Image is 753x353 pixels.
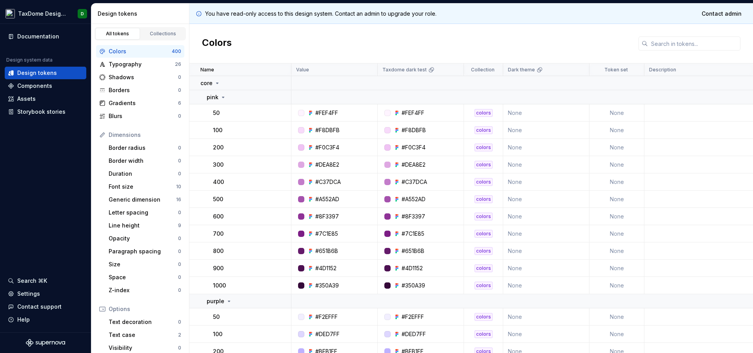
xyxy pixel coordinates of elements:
td: None [503,225,589,242]
td: None [503,191,589,208]
div: Design system data [6,57,53,63]
div: 0 [178,171,181,177]
div: Text case [109,331,178,339]
div: #F2EFFF [402,313,424,321]
div: #350A39 [402,282,425,289]
div: #4D1152 [402,264,423,272]
div: colors [475,313,493,321]
div: colors [475,247,493,255]
div: Blurs [109,112,178,120]
p: 500 [213,195,223,203]
a: Design tokens [5,67,86,79]
div: #F0C3F4 [402,144,426,151]
a: Size0 [105,258,184,271]
a: Letter spacing0 [105,206,184,219]
div: Space [109,273,178,281]
td: None [503,104,589,122]
p: core [200,79,213,87]
div: colors [475,330,493,338]
div: #FEF4FF [315,109,338,117]
div: colors [475,144,493,151]
div: 0 [178,345,181,351]
div: #7C1E85 [402,230,424,238]
p: Name [200,67,214,73]
div: 0 [178,248,181,255]
div: TaxDome Design System [18,10,68,18]
div: #651B6B [315,247,338,255]
div: #350A39 [315,282,339,289]
div: All tokens [98,31,137,37]
a: Generic dimension16 [105,193,184,206]
td: None [503,208,589,225]
div: 0 [178,87,181,93]
div: 0 [178,209,181,216]
a: Gradients6 [96,97,184,109]
p: Dark theme [508,67,535,73]
p: 100 [213,126,222,134]
p: pink [207,93,218,101]
td: None [589,191,644,208]
a: Text decoration0 [105,316,184,328]
td: None [503,139,589,156]
div: Gradients [109,99,178,107]
div: colors [475,213,493,220]
div: colors [475,195,493,203]
button: Help [5,313,86,326]
td: None [589,225,644,242]
div: Line height [109,222,178,229]
div: 6 [178,100,181,106]
a: Font size10 [105,180,184,193]
p: Taxdome dark test [382,67,427,73]
div: Colors [109,47,172,55]
td: None [503,308,589,326]
p: 50 [213,109,220,117]
a: Blurs0 [96,110,184,122]
a: Duration0 [105,167,184,180]
td: None [589,122,644,139]
p: 600 [213,213,224,220]
div: #651B6B [402,247,424,255]
div: #8F3397 [402,213,425,220]
td: None [589,308,644,326]
div: Components [17,82,52,90]
a: Border width0 [105,155,184,167]
div: Shadows [109,73,178,81]
p: You have read-only access to this design system. Contact an admin to upgrade your role. [205,10,437,18]
button: Contact support [5,300,86,313]
td: None [503,242,589,260]
td: None [589,156,644,173]
div: Visibility [109,344,178,352]
a: Settings [5,287,86,300]
input: Search in tokens... [648,36,740,51]
div: 400 [172,48,181,55]
a: Border radius0 [105,142,184,154]
p: 900 [213,264,224,272]
div: #A552AD [315,195,339,203]
a: Assets [5,93,86,105]
td: None [589,277,644,294]
div: #DED7FF [402,330,426,338]
td: None [503,277,589,294]
p: 100 [213,330,222,338]
td: None [503,173,589,191]
p: Value [296,67,309,73]
div: #C37DCA [402,178,427,186]
p: 700 [213,230,224,238]
div: #DEA8E2 [402,161,426,169]
div: Contact support [17,303,62,311]
div: Opacity [109,235,178,242]
p: 300 [213,161,224,169]
p: Description [649,67,676,73]
a: Typography26 [96,58,184,71]
a: Contact admin [697,7,747,21]
div: Paragraph spacing [109,247,178,255]
button: Search ⌘K [5,275,86,287]
div: #DEA8E2 [315,161,339,169]
img: da704ea1-22e8-46cf-95f8-d9f462a55abe.png [5,9,15,18]
div: colors [475,282,493,289]
p: 50 [213,313,220,321]
div: Settings [17,290,40,298]
div: colors [475,230,493,238]
div: #8F3397 [315,213,339,220]
div: 0 [178,319,181,325]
